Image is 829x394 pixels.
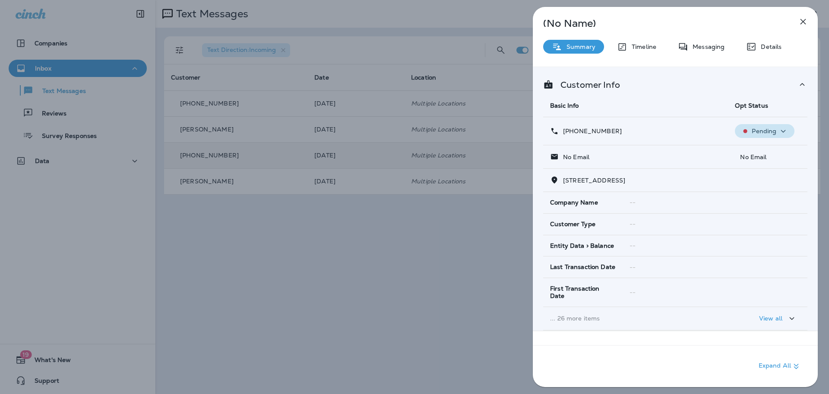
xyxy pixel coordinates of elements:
span: -- [630,242,636,250]
p: Customer Info [554,81,620,88]
span: -- [630,288,636,296]
p: [PHONE_NUMBER] [559,128,622,135]
p: No Email [559,154,589,160]
p: Pending [752,128,776,135]
span: Entity Data > Balance [550,242,614,250]
button: View all [756,311,801,327]
span: Company Name [550,199,598,206]
button: Expand All [755,359,805,374]
p: Details [756,43,782,50]
span: [STREET_ADDRESS] [563,176,625,184]
p: Expand All [759,361,801,372]
span: -- [630,199,636,206]
span: -- [630,263,636,271]
p: No Email [735,154,801,160]
span: -- [630,220,636,228]
span: Customer Type [550,221,595,228]
span: Basic Info [550,102,579,109]
p: ... 26 more items [550,315,721,322]
p: Timeline [627,43,656,50]
span: Last Transaction Date [550,263,615,271]
p: Messaging [688,43,725,50]
p: (No Name) [543,20,779,27]
p: Summary [562,43,595,50]
button: Pending [735,124,794,138]
span: First Transaction Date [550,285,616,300]
p: View all [759,315,782,322]
span: Opt Status [735,102,768,109]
